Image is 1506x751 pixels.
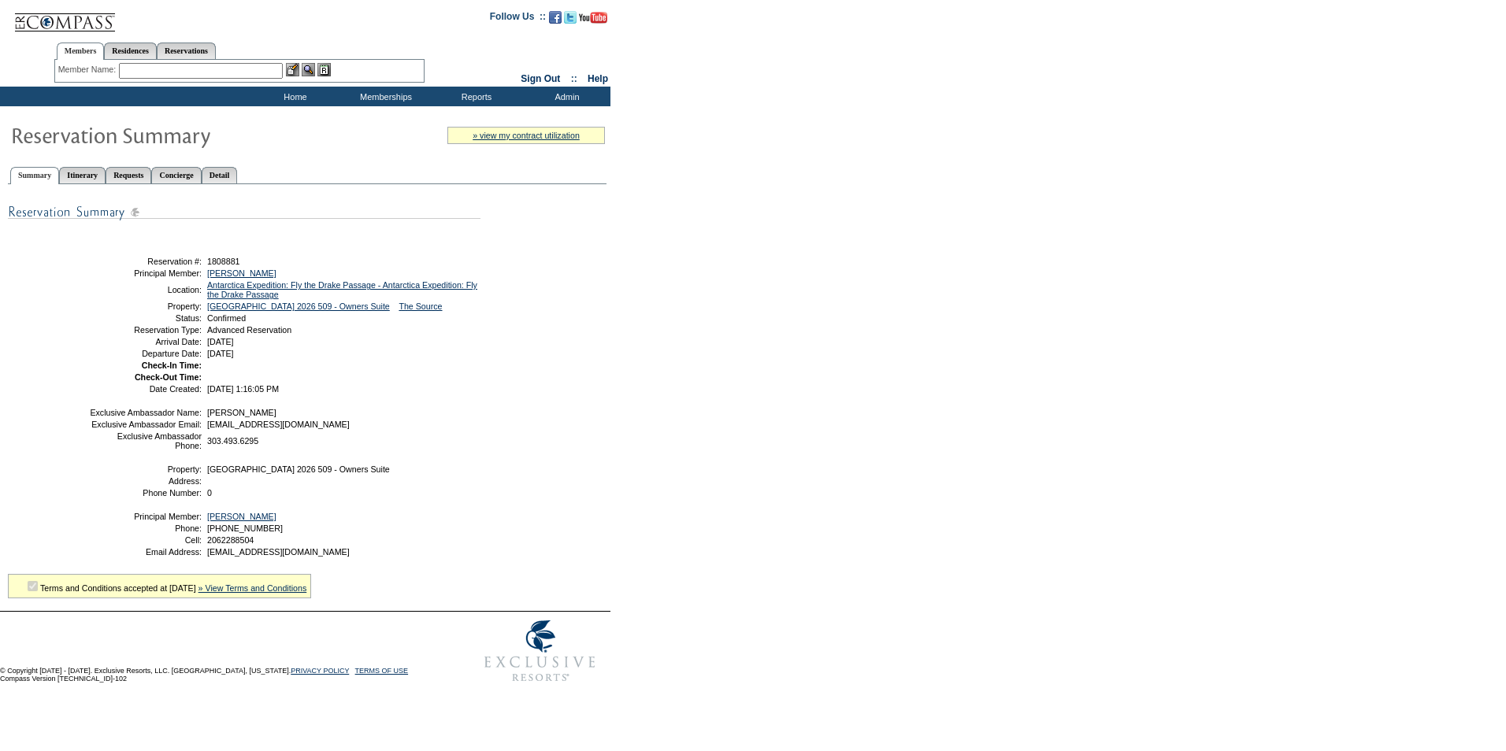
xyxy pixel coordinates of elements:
a: Concierge [151,167,201,183]
img: Exclusive Resorts [469,612,610,690]
td: Location: [89,280,202,299]
img: Reservaton Summary [10,119,325,150]
span: Terms and Conditions accepted at [DATE] [40,583,196,593]
a: The Source [399,302,442,311]
div: Member Name: [58,63,119,76]
a: Antarctica Expedition: Fly the Drake Passage - Antarctica Expedition: Fly the Drake Passage [207,280,477,299]
span: [DATE] 1:16:05 PM [207,384,279,394]
td: Exclusive Ambassador Name: [89,408,202,417]
img: Reservations [317,63,331,76]
a: Members [57,43,105,60]
td: Home [248,87,339,106]
span: Advanced Reservation [207,325,291,335]
td: Arrival Date: [89,337,202,346]
span: [PHONE_NUMBER] [207,523,283,533]
td: Phone: [89,523,202,533]
td: Exclusive Ambassador Phone: [89,431,202,450]
a: [GEOGRAPHIC_DATA] 2026 509 - Owners Suite [207,302,390,311]
a: Requests [106,167,151,183]
span: [DATE] [207,349,234,358]
span: :: [571,73,577,84]
td: Exclusive Ambassador Email: [89,420,202,429]
td: Phone Number: [89,488,202,498]
td: Property: [89,464,202,474]
span: [DATE] [207,337,234,346]
strong: Check-Out Time: [135,372,202,382]
img: Subscribe to our YouTube Channel [579,12,607,24]
td: Date Created: [89,384,202,394]
strong: Check-In Time: [142,361,202,370]
img: View [302,63,315,76]
td: Departure Date: [89,349,202,358]
a: Residences [104,43,157,59]
a: [PERSON_NAME] [207,268,276,278]
span: 2062288504 [207,535,254,545]
span: 303.493.6295 [207,436,258,446]
td: Admin [520,87,610,106]
a: Subscribe to our YouTube Channel [579,16,607,25]
td: Email Address: [89,547,202,557]
span: [PERSON_NAME] [207,408,276,417]
td: Reservation Type: [89,325,202,335]
a: [PERSON_NAME] [207,512,276,521]
a: » view my contract utilization [473,131,580,140]
td: Memberships [339,87,429,106]
a: Reservations [157,43,216,59]
span: Confirmed [207,313,246,323]
a: Itinerary [59,167,106,183]
a: Follow us on Twitter [564,16,577,25]
span: [EMAIL_ADDRESS][DOMAIN_NAME] [207,547,350,557]
img: Follow us on Twitter [564,11,577,24]
a: PRIVACY POLICY [291,667,349,675]
span: 1808881 [207,257,240,266]
a: Summary [10,167,59,184]
span: [EMAIL_ADDRESS][DOMAIN_NAME] [207,420,350,429]
td: Principal Member: [89,512,202,521]
span: [GEOGRAPHIC_DATA] 2026 509 - Owners Suite [207,464,390,474]
a: Detail [202,167,238,183]
a: Sign Out [521,73,560,84]
td: Status: [89,313,202,323]
td: Reports [429,87,520,106]
td: Property: [89,302,202,311]
td: Principal Member: [89,268,202,278]
a: Become our fan on Facebook [549,16,562,25]
a: » View Terms and Conditions [198,583,307,593]
img: subTtlResSummary.gif [8,202,480,222]
td: Follow Us :: [490,9,546,28]
td: Address: [89,476,202,486]
a: Help [588,73,608,84]
img: Become our fan on Facebook [549,11,562,24]
td: Cell: [89,535,202,545]
a: TERMS OF USE [355,667,409,675]
td: Reservation #: [89,257,202,266]
span: 0 [207,488,212,498]
img: b_edit.gif [286,63,299,76]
